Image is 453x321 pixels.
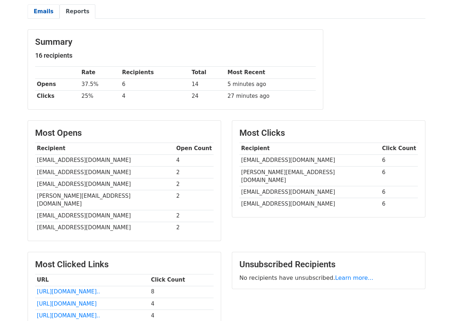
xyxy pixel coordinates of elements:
td: [EMAIL_ADDRESS][DOMAIN_NAME] [239,154,380,166]
th: Clicks [35,90,80,102]
td: 4 [149,298,214,310]
a: Reports [59,4,95,19]
td: [EMAIL_ADDRESS][DOMAIN_NAME] [35,154,175,166]
td: 25% [80,90,120,102]
a: [URL][DOMAIN_NAME].. [37,288,100,295]
td: 6 [380,154,418,166]
td: 2 [175,210,214,222]
th: Click Count [149,274,214,286]
h3: Most Opens [35,128,214,138]
h3: Summary [35,37,316,47]
td: 14 [190,78,226,90]
td: 2 [175,222,214,234]
td: [EMAIL_ADDRESS][DOMAIN_NAME] [35,178,175,190]
td: 2 [175,178,214,190]
td: 6 [380,198,418,210]
td: 4 [175,154,214,166]
td: 5 minutes ago [226,78,316,90]
td: [EMAIL_ADDRESS][DOMAIN_NAME] [35,222,175,234]
th: Rate [80,67,120,78]
a: Emails [28,4,59,19]
td: 27 minutes ago [226,90,316,102]
th: Opens [35,78,80,90]
p: No recipients have unsubscribed. [239,274,418,282]
td: [EMAIL_ADDRESS][DOMAIN_NAME] [35,210,175,222]
a: Learn more... [335,274,373,281]
th: Total [190,67,226,78]
h3: Unsubscribed Recipients [239,259,418,270]
td: 4 [120,90,190,102]
th: URL [35,274,149,286]
td: [EMAIL_ADDRESS][DOMAIN_NAME] [35,166,175,178]
h5: 16 recipients [35,52,316,59]
td: 8 [149,286,214,298]
th: Recipients [120,67,190,78]
th: Recipient [239,143,380,154]
td: 6 [380,186,418,198]
td: 24 [190,90,226,102]
td: 37.5% [80,78,120,90]
th: Most Recent [226,67,316,78]
a: [URL][DOMAIN_NAME] [37,301,97,307]
h3: Most Clicks [239,128,418,138]
th: Click Count [380,143,418,154]
td: 2 [175,190,214,210]
th: Recipient [35,143,175,154]
iframe: Chat Widget [417,287,453,321]
td: [PERSON_NAME][EMAIL_ADDRESS][DOMAIN_NAME] [239,166,380,186]
td: 6 [380,166,418,186]
td: [EMAIL_ADDRESS][DOMAIN_NAME] [239,186,380,198]
td: [EMAIL_ADDRESS][DOMAIN_NAME] [239,198,380,210]
td: 2 [175,166,214,178]
h3: Most Clicked Links [35,259,214,270]
td: 6 [120,78,190,90]
a: [URL][DOMAIN_NAME].. [37,312,100,319]
th: Open Count [175,143,214,154]
td: [PERSON_NAME][EMAIL_ADDRESS][DOMAIN_NAME] [35,190,175,210]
